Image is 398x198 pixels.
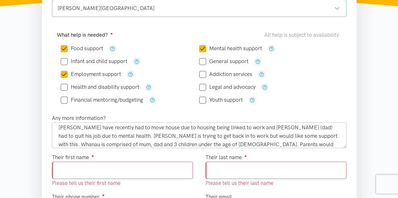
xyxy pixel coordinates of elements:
[61,72,121,77] label: Employment support
[199,72,252,77] label: Addiction services
[205,153,247,162] label: Their last name
[92,153,94,158] sup: ●
[61,59,127,64] label: Infant and child support
[110,31,113,36] sup: ●
[199,84,255,90] label: Legal and advocacy
[199,97,243,103] label: Youth support
[52,114,106,122] label: Any more information?
[52,179,193,187] div: Please tell us their first name
[52,153,94,162] label: Their first name
[264,31,341,39] div: All help is subject to availability
[244,153,247,158] sup: ●
[199,46,262,51] label: Mental health support
[61,97,143,103] label: Financial mentoring/budgeting
[205,179,346,187] div: Please tell us their last name
[61,46,103,51] label: Food support
[58,4,340,13] div: [PERSON_NAME][GEOGRAPHIC_DATA]
[57,31,113,39] label: What help is needed?
[61,84,139,90] label: Health and disability support
[102,193,105,197] sup: ●
[199,59,249,64] label: General support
